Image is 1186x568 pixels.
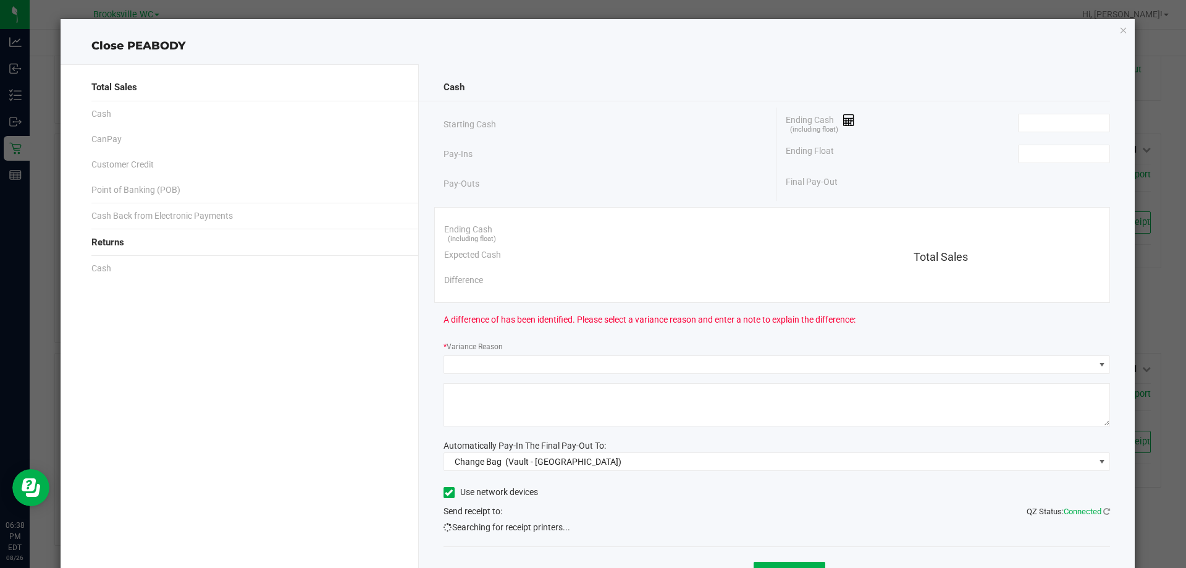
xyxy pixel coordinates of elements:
span: Total Sales [914,250,968,263]
span: Ending Float [786,145,834,163]
span: Cash [91,262,111,275]
span: Automatically Pay-In The Final Pay-Out To: [444,441,606,451]
span: Searching for receipt printers... [444,521,570,534]
span: Difference [444,274,483,287]
span: Cash [444,80,465,95]
span: QZ Status: [1027,507,1110,516]
label: Variance Reason [444,341,503,352]
span: Final Pay-Out [786,176,838,189]
span: Change Bag [455,457,502,467]
iframe: Resource center [12,469,49,506]
span: Expected Cash [444,248,501,261]
div: Returns [91,229,393,256]
span: Starting Cash [444,118,496,131]
span: Pay-Outs [444,177,479,190]
span: Cash Back from Electronic Payments [91,210,233,223]
label: Use network devices [444,486,538,499]
div: Close PEABODY [61,38,1135,54]
span: Ending Cash [444,223,492,236]
span: Connected [1064,507,1101,516]
span: Ending Cash [786,114,855,132]
span: Point of Banking (POB) [91,184,180,197]
span: Total Sales [91,80,137,95]
span: A difference of has been identified. Please select a variance reason and enter a note to explain ... [444,313,856,326]
span: Send receipt to: [444,506,502,516]
span: (including float) [448,234,496,245]
span: Cash [91,108,111,121]
span: Customer Credit [91,158,154,171]
span: Pay-Ins [444,148,473,161]
span: (including float) [790,125,838,135]
span: CanPay [91,133,122,146]
span: (Vault - [GEOGRAPHIC_DATA]) [505,457,621,467]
